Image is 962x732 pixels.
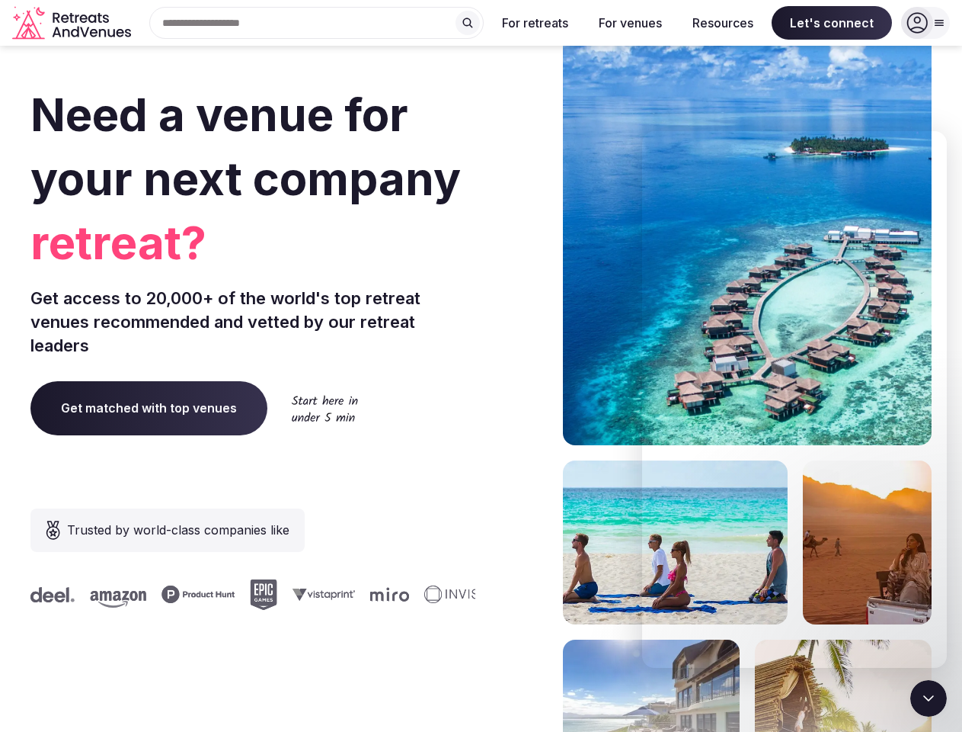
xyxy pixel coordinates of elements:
button: For venues [586,6,674,40]
iframe: Intercom live chat [642,131,947,668]
a: Get matched with top venues [30,381,267,435]
a: Visit the homepage [12,6,134,40]
span: retreat? [30,210,475,274]
svg: Retreats and Venues company logo [12,6,134,40]
span: Let's connect [772,6,892,40]
svg: Invisible company logo [340,586,423,604]
button: For retreats [490,6,580,40]
svg: Vistaprint company logo [208,588,270,601]
span: Need a venue for your next company [30,87,461,206]
button: Resources [680,6,765,40]
span: Trusted by world-class companies like [67,521,289,539]
img: yoga on tropical beach [563,461,788,624]
img: Start here in under 5 min [292,395,358,422]
svg: Miro company logo [286,587,324,602]
iframe: Intercom live chat [910,680,947,717]
p: Get access to 20,000+ of the world's top retreat venues recommended and vetted by our retreat lea... [30,287,475,357]
svg: Epic Games company logo [165,579,193,610]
